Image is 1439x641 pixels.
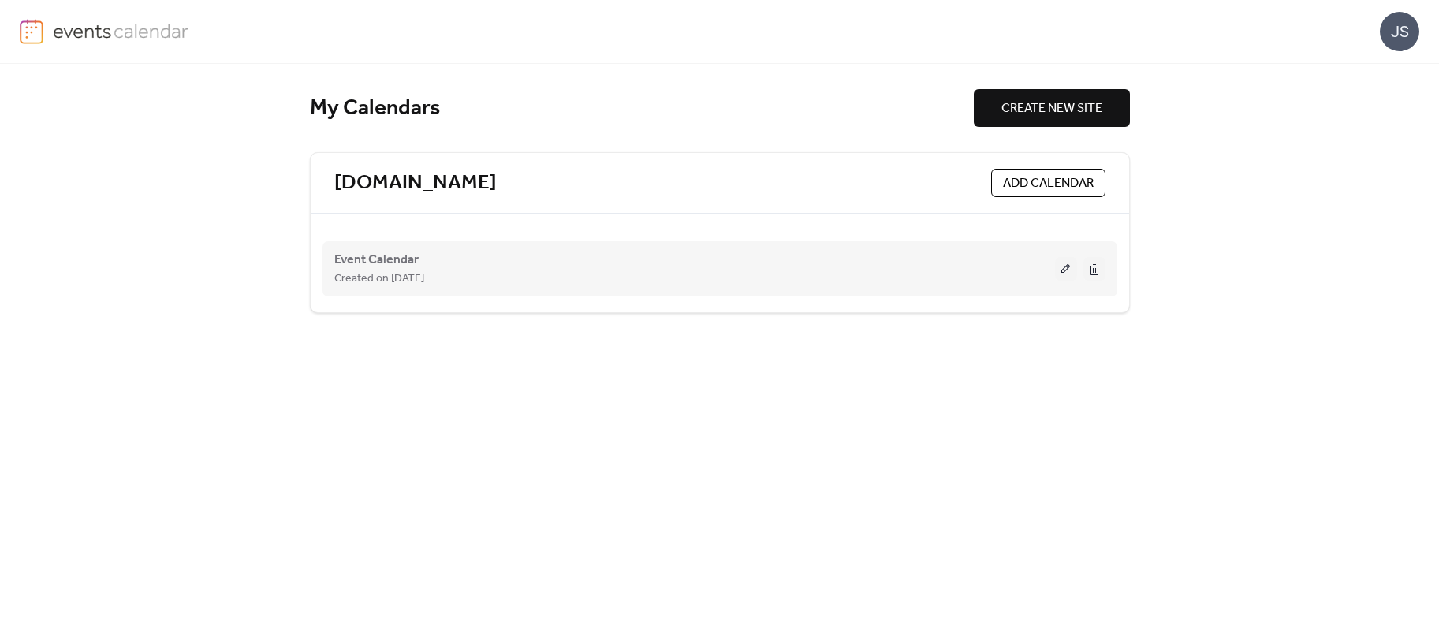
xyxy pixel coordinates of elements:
[53,19,189,43] img: logo-type
[1380,12,1419,51] div: JS
[334,270,424,289] span: Created on [DATE]
[1001,99,1102,118] span: CREATE NEW SITE
[991,169,1105,197] button: ADD CALENDAR
[334,255,419,264] a: Event Calendar
[310,95,974,122] div: My Calendars
[974,89,1130,127] button: CREATE NEW SITE
[20,19,43,44] img: logo
[334,170,497,196] a: [DOMAIN_NAME]
[1003,174,1094,193] span: ADD CALENDAR
[334,251,419,270] span: Event Calendar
